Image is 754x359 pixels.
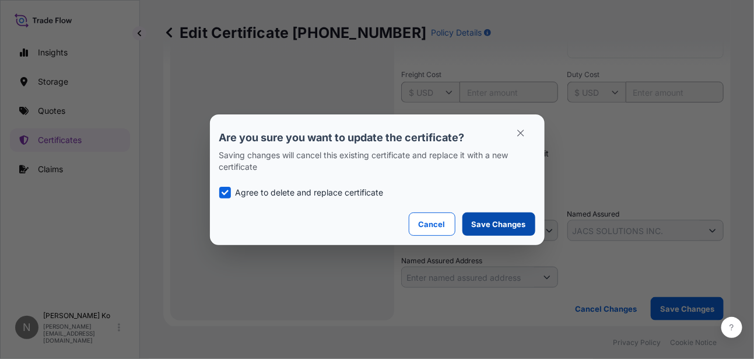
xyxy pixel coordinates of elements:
[236,187,384,198] p: Agree to delete and replace certificate
[219,131,535,145] p: Are you sure you want to update the certificate?
[419,218,446,230] p: Cancel
[409,212,455,236] button: Cancel
[462,212,535,236] button: Save Changes
[219,149,535,173] p: Saving changes will cancel this existing certificate and replace it with a new certificate
[472,218,526,230] p: Save Changes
